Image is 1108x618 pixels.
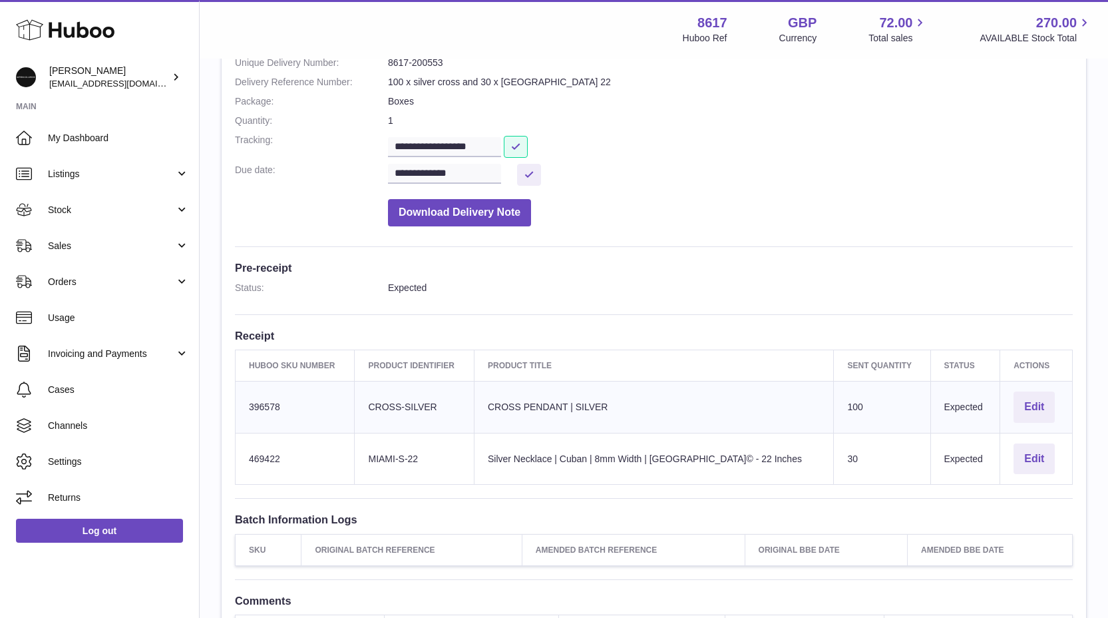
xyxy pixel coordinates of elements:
[235,593,1073,608] h3: Comments
[48,204,175,216] span: Stock
[235,260,1073,275] h3: Pre-receipt
[355,350,474,381] th: Product Identifier
[388,199,531,226] button: Download Delivery Note
[388,57,1073,69] dd: 8617-200553
[16,519,183,543] a: Log out
[235,164,388,186] dt: Due date:
[834,381,930,433] td: 100
[48,240,175,252] span: Sales
[834,350,930,381] th: Sent Quantity
[779,32,817,45] div: Currency
[930,433,1000,485] td: Expected
[48,384,189,396] span: Cases
[474,381,833,433] td: CROSS PENDANT | SILVER
[48,312,189,324] span: Usage
[683,32,727,45] div: Huboo Ref
[236,433,355,485] td: 469422
[697,14,727,32] strong: 8617
[48,491,189,504] span: Returns
[235,134,388,157] dt: Tracking:
[48,276,175,288] span: Orders
[388,115,1073,127] dd: 1
[48,456,189,468] span: Settings
[930,381,1000,433] td: Expected
[788,14,817,32] strong: GBP
[355,381,474,433] td: CROSS-SILVER
[235,512,1073,527] h3: Batch Information Logs
[1036,14,1077,32] span: 270.00
[235,115,388,127] dt: Quantity:
[980,32,1092,45] span: AVAILABLE Stock Total
[908,534,1073,565] th: Amended BBE Date
[388,95,1073,108] dd: Boxes
[236,350,355,381] th: Huboo SKU Number
[48,168,175,180] span: Listings
[48,348,175,360] span: Invoicing and Payments
[745,534,908,565] th: Original BBE Date
[834,433,930,485] td: 30
[388,282,1073,294] dd: Expected
[1000,350,1073,381] th: Actions
[868,32,928,45] span: Total sales
[49,65,169,90] div: [PERSON_NAME]
[49,78,196,89] span: [EMAIL_ADDRESS][DOMAIN_NAME]
[235,57,388,69] dt: Unique Delivery Number:
[235,328,1073,343] h3: Receipt
[235,76,388,89] dt: Delivery Reference Number:
[522,534,745,565] th: Amended Batch Reference
[980,14,1092,45] a: 270.00 AVAILABLE Stock Total
[879,14,912,32] span: 72.00
[235,282,388,294] dt: Status:
[48,420,189,432] span: Channels
[236,534,301,565] th: SKU
[868,14,928,45] a: 72.00 Total sales
[16,67,36,87] img: hello@alfredco.com
[235,95,388,108] dt: Package:
[388,76,1073,89] dd: 100 x silver cross and 30 x [GEOGRAPHIC_DATA] 22
[355,433,474,485] td: MIAMI-S-22
[1014,444,1055,475] button: Edit
[474,433,833,485] td: Silver Necklace | Cuban | 8mm Width | [GEOGRAPHIC_DATA]© - 22 Inches
[301,534,522,565] th: Original Batch Reference
[236,381,355,433] td: 396578
[930,350,1000,381] th: Status
[48,132,189,145] span: My Dashboard
[474,350,833,381] th: Product title
[1014,392,1055,423] button: Edit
